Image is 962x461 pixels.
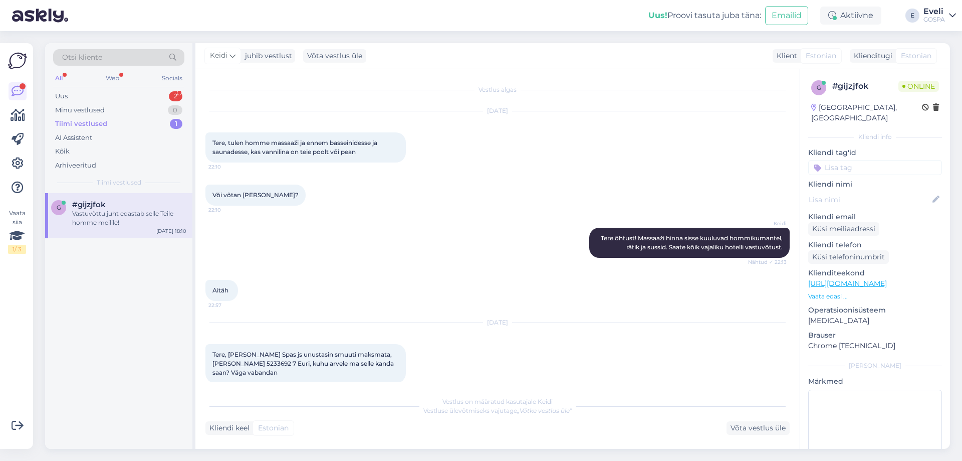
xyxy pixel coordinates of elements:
div: 1 / 3 [8,245,26,254]
button: Emailid [765,6,808,25]
div: Web [104,72,121,85]
span: Tiimi vestlused [97,178,141,187]
i: „Võtke vestlus üle” [517,407,572,414]
p: Vaata edasi ... [808,292,942,301]
span: Vestlus on määratud kasutajale Keidi [442,398,553,405]
div: [DATE] [205,318,790,327]
div: Võta vestlus üle [727,421,790,435]
div: Kliendi info [808,132,942,141]
span: 22:10 [208,206,246,214]
p: Kliendi email [808,212,942,222]
span: Online [898,81,939,92]
div: juhib vestlust [241,51,292,61]
span: #gijzjfok [72,200,106,209]
div: Arhiveeritud [55,161,96,171]
div: Eveli [923,8,945,16]
div: Kliendi keel [205,423,250,433]
div: [DATE] [205,106,790,115]
p: Brauser [808,330,942,341]
span: Vestluse ülevõtmiseks vajutage [423,407,572,414]
div: Klienditugi [850,51,892,61]
span: Tere, [PERSON_NAME] Spas js unustasin smuuti maksmata, [PERSON_NAME] 5233692 7 Euri, kuhu arvele ... [212,351,395,376]
p: Märkmed [808,376,942,387]
input: Lisa nimi [809,194,930,205]
span: Keidi [749,220,787,227]
div: Küsi telefoninumbrit [808,250,889,264]
div: Kõik [55,146,70,157]
b: Uus! [648,11,667,20]
span: Estonian [806,51,836,61]
p: Kliendi tag'id [808,147,942,158]
span: Nähtud ✓ 22:13 [748,258,787,266]
div: Minu vestlused [55,105,105,115]
div: Vestlus algas [205,85,790,94]
span: Tere, tulen homme massaaži ja ennem basseinidesse ja saunadesse, kas vannilina on teie poolt või ... [212,139,379,156]
div: E [905,9,919,23]
div: [PERSON_NAME] [808,361,942,370]
div: 1 [170,119,182,129]
div: Võta vestlus üle [303,49,366,63]
div: Aktiivne [820,7,881,25]
div: [GEOGRAPHIC_DATA], [GEOGRAPHIC_DATA] [811,102,922,123]
div: Klient [773,51,797,61]
p: [MEDICAL_DATA] [808,316,942,326]
div: 0 [168,105,182,115]
span: 22:10 [208,163,246,171]
span: Tere õhtust! Massaaži hinna sisse kuuluvad hommikumantel, rätik ja sussid. Saate kõik vajaliku ho... [601,234,784,251]
div: Tiimi vestlused [55,119,107,129]
div: GOSPA [923,16,945,24]
p: Chrome [TECHNICAL_ID] [808,341,942,351]
p: Klienditeekond [808,268,942,278]
div: # gijzjfok [832,80,898,92]
span: Estonian [258,423,289,433]
div: 2 [169,91,182,101]
div: [DATE] 18:10 [156,227,186,235]
a: [URL][DOMAIN_NAME] [808,279,887,288]
input: Lisa tag [808,160,942,175]
span: 22:57 [208,301,246,309]
span: Estonian [901,51,931,61]
div: All [53,72,65,85]
img: Askly Logo [8,51,27,70]
span: g [817,84,821,91]
span: Keidi [210,50,227,61]
span: Aitäh [212,286,228,294]
div: Küsi meiliaadressi [808,222,879,236]
div: Socials [160,72,184,85]
div: Proovi tasuta juba täna: [648,10,761,22]
div: AI Assistent [55,133,92,143]
div: Vaata siia [8,209,26,254]
p: Kliendi nimi [808,179,942,190]
p: Operatsioonisüsteem [808,305,942,316]
p: Kliendi telefon [808,240,942,250]
span: Otsi kliente [62,52,102,63]
span: Või võtan [PERSON_NAME]? [212,191,299,199]
div: Uus [55,91,68,101]
div: Vastuvõttu juht edastab selle Teile homme meilile! [72,209,186,227]
span: g [57,204,61,211]
a: EveliGOSPA [923,8,956,24]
